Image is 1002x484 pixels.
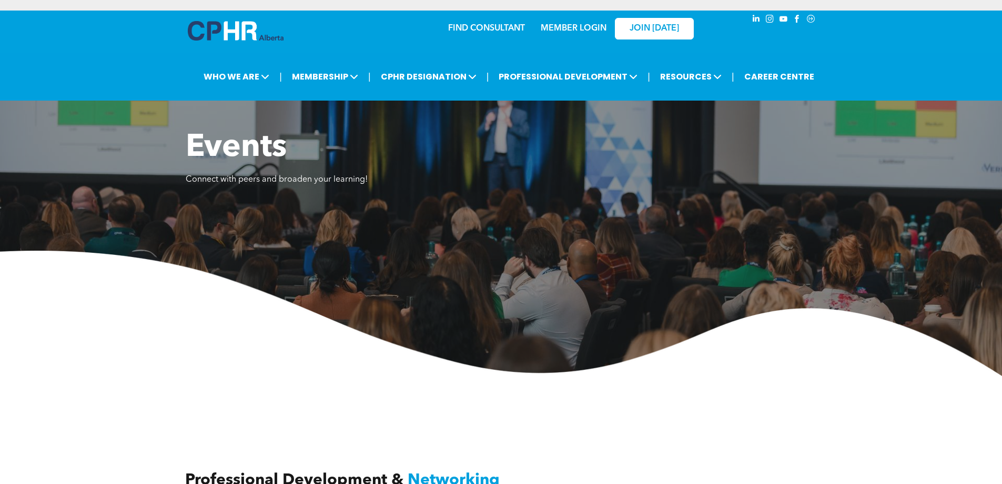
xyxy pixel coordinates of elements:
[279,66,282,87] li: |
[186,175,368,184] span: Connect with peers and broaden your learning!
[751,13,762,27] a: linkedin
[368,66,371,87] li: |
[186,132,287,164] span: Events
[657,67,725,86] span: RESOURCES
[741,67,817,86] a: CAREER CENTRE
[487,66,489,87] li: |
[448,24,525,33] a: FIND CONSULTANT
[764,13,776,27] a: instagram
[615,18,694,39] a: JOIN [DATE]
[647,66,650,87] li: |
[541,24,606,33] a: MEMBER LOGIN
[630,24,679,34] span: JOIN [DATE]
[378,67,480,86] span: CPHR DESIGNATION
[805,13,817,27] a: Social network
[778,13,790,27] a: youtube
[495,67,641,86] span: PROFESSIONAL DEVELOPMENT
[188,21,284,41] img: A blue and white logo for cp alberta
[792,13,803,27] a: facebook
[289,67,361,86] span: MEMBERSHIP
[732,66,734,87] li: |
[200,67,272,86] span: WHO WE ARE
